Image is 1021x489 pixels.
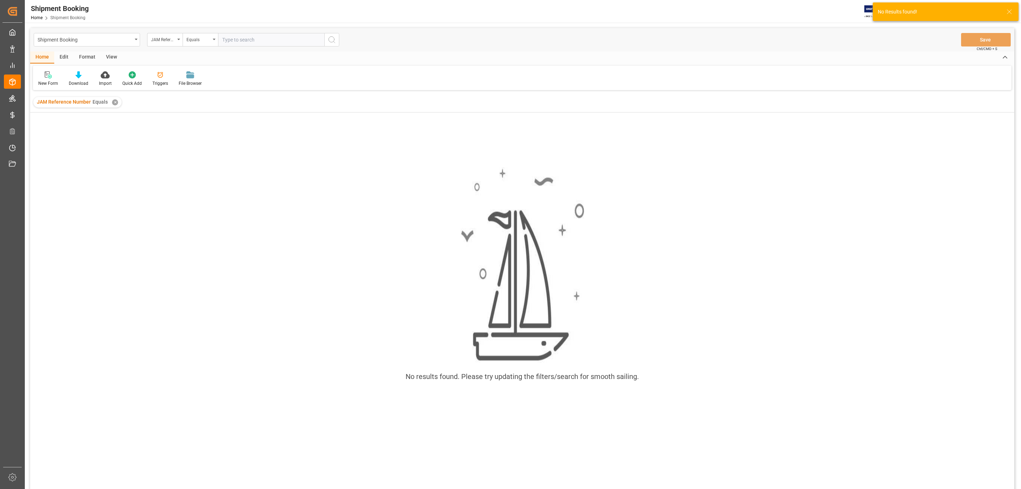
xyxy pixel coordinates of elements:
[864,5,889,18] img: Exertis%20JAM%20-%20Email%20Logo.jpg_1722504956.jpg
[54,51,74,64] div: Edit
[37,99,91,105] span: JAM Reference Number
[38,35,132,44] div: Shipment Booking
[183,33,218,46] button: open menu
[30,51,54,64] div: Home
[961,33,1011,46] button: Save
[218,33,324,46] input: Type to search
[147,33,183,46] button: open menu
[112,99,118,105] div: ✕
[151,35,175,43] div: JAM Reference Number
[101,51,122,64] div: View
[122,80,142,87] div: Quick Add
[179,80,202,87] div: File Browser
[31,3,89,14] div: Shipment Booking
[152,80,168,87] div: Triggers
[34,33,140,46] button: open menu
[460,167,584,363] img: smooth_sailing.jpeg
[38,80,58,87] div: New Form
[878,8,1000,16] div: No Results found!
[99,80,112,87] div: Import
[74,51,101,64] div: Format
[977,46,997,51] span: Ctrl/CMD + S
[324,33,339,46] button: search button
[93,99,108,105] span: Equals
[31,15,43,20] a: Home
[406,371,639,382] div: No results found. Please try updating the filters/search for smooth sailing.
[186,35,211,43] div: Equals
[69,80,88,87] div: Download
